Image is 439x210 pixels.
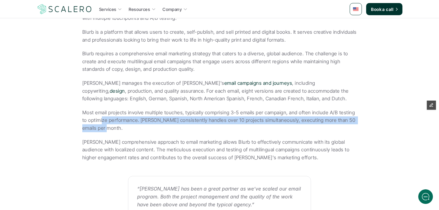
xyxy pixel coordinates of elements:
[82,28,357,44] p: Blurb is a platform that allows users to create, self-publish, and sell printed and digital books...
[82,50,357,73] p: Blurb requires a comprehensive email marketing strategy that caters to a diverse, global audience...
[51,153,77,157] span: We run on Gist
[23,12,63,16] div: Back [DATE]
[97,167,102,170] tspan: GIF
[95,165,103,170] g: />
[23,4,63,11] div: [PERSON_NAME]
[110,88,125,94] a: design
[93,160,106,177] button: />GIF
[162,6,182,12] p: Company
[129,6,150,12] p: Resources
[99,6,116,12] p: Services
[427,101,436,110] button: Edit Framer Content
[366,3,402,15] a: Book a call
[82,79,357,103] p: [PERSON_NAME] manages the execution of [PERSON_NAME]'s , including copywriting, , production, and...
[371,6,393,12] p: Book a call
[82,109,357,132] p: Most email projects involve multiple touches, typically comprising 3-5 emails per campaign, and o...
[224,80,292,86] a: email campaigns and journeys
[82,138,357,162] p: [PERSON_NAME] comprehensive approach to email marketing allows Blurb to effectively communicate w...
[37,4,93,15] a: Scalero company logo
[137,186,302,207] em: “[PERSON_NAME] has been a great partner as we’ve scaled our email program. Both the project manag...
[37,3,93,15] img: Scalero company logo
[18,4,114,16] div: [PERSON_NAME]Back [DATE]
[418,189,433,204] iframe: gist-messenger-bubble-iframe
